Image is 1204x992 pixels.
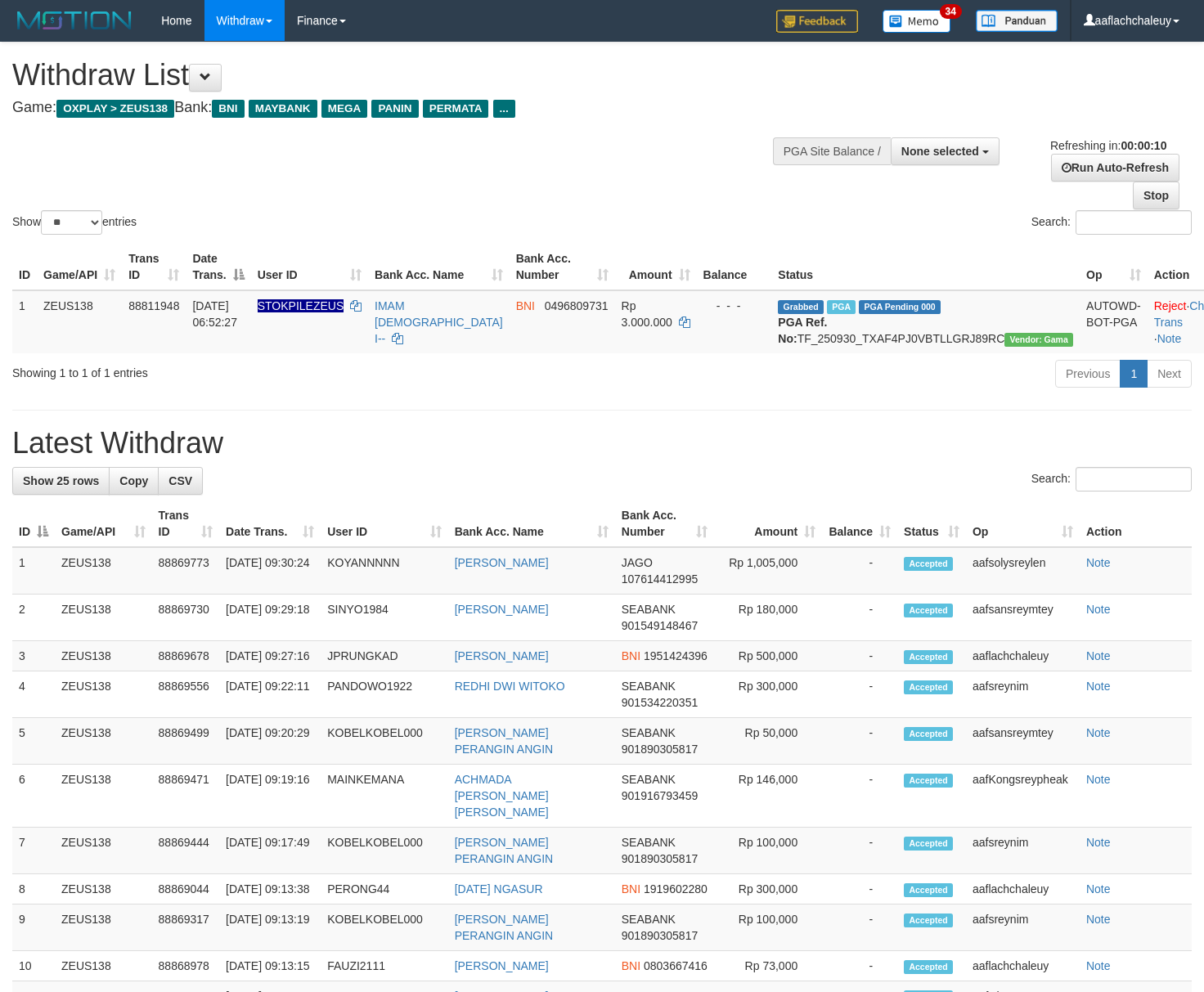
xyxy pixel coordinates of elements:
[771,290,1080,353] td: TF_250930_TXAF4PJ0VBTLLGRJ89RC
[904,883,953,897] span: Accepted
[423,100,489,118] span: PERMATA
[152,828,219,874] td: 88869444
[128,299,179,312] span: 88811948
[644,959,708,972] span: Copy 0803667416 to clipboard
[966,765,1080,828] td: aafKongsreypheak
[1086,836,1111,849] a: Note
[1154,299,1187,312] a: Reject
[448,500,615,547] th: Bank Acc. Name: activate to sort column ascending
[152,874,219,904] td: 88869044
[12,467,110,495] a: Show 25 rows
[622,299,672,329] span: Rp 3.000.000
[904,604,953,617] span: Accepted
[904,837,953,851] span: Accepted
[152,671,219,718] td: 88869556
[55,595,152,641] td: ZEUS138
[1086,913,1111,926] a: Note
[455,773,549,819] a: ACHMADA [PERSON_NAME] [PERSON_NAME]
[904,727,953,741] span: Accepted
[219,671,321,718] td: [DATE] 09:22:11
[55,828,152,874] td: ZEUS138
[966,671,1080,718] td: aafsreynim
[321,904,447,951] td: KOBELKOBEL000
[321,874,447,904] td: PERONG44
[966,500,1080,547] th: Op: activate to sort column ascending
[1051,154,1179,182] a: Run Auto-Refresh
[622,773,676,786] span: SEABANK
[827,300,856,314] span: Marked by aafsreyleap
[1121,139,1166,152] strong: 00:00:10
[622,929,698,942] span: Copy 901890305817 to clipboard
[55,718,152,765] td: ZEUS138
[1076,210,1192,235] input: Search:
[966,547,1080,595] td: aafsolysreylen
[622,852,698,865] span: Copy 901890305817 to clipboard
[1086,959,1111,972] a: Note
[12,290,37,353] td: 1
[966,718,1080,765] td: aafsansreymtey
[940,4,962,19] span: 34
[697,244,772,290] th: Balance
[12,641,55,671] td: 3
[891,137,1000,165] button: None selected
[1080,290,1148,353] td: AUTOWD-BOT-PGA
[714,547,822,595] td: Rp 1,005,000
[12,358,489,381] div: Showing 1 to 1 of 1 entries
[41,210,102,235] select: Showentries
[219,718,321,765] td: [DATE] 09:20:29
[455,882,543,895] a: [DATE] NGASUR
[371,100,418,118] span: PANIN
[622,619,698,632] span: Copy 901549148467 to clipboard
[12,100,786,116] h4: Game: Bank:
[321,718,447,765] td: KOBELKOBEL000
[12,765,55,828] td: 6
[37,290,122,353] td: ZEUS138
[1147,360,1192,388] a: Next
[321,951,447,981] td: FAUZI2111
[321,641,447,671] td: JPRUNGKAD
[152,904,219,951] td: 88869317
[152,500,219,547] th: Trans ID: activate to sort column ascending
[152,641,219,671] td: 88869678
[622,572,698,586] span: Copy 107614412995 to clipboard
[455,913,554,942] a: [PERSON_NAME] PERANGIN ANGIN
[966,641,1080,671] td: aaflachchaleuy
[55,765,152,828] td: ZEUS138
[778,300,824,314] span: Grabbed
[644,649,708,662] span: Copy 1951424396 to clipboard
[1031,467,1192,492] label: Search:
[12,874,55,904] td: 8
[904,774,953,788] span: Accepted
[622,743,698,756] span: Copy 901890305817 to clipboard
[1086,603,1111,616] a: Note
[23,474,99,487] span: Show 25 rows
[859,300,941,314] span: PGA Pending
[904,960,953,974] span: Accepted
[455,556,549,569] a: [PERSON_NAME]
[1055,360,1121,388] a: Previous
[622,680,676,693] span: SEABANK
[258,299,344,312] span: Nama rekening ada tanda titik/strip, harap diedit
[368,244,510,290] th: Bank Acc. Name: activate to sort column ascending
[455,603,549,616] a: [PERSON_NAME]
[822,718,897,765] td: -
[904,913,953,927] span: Accepted
[822,828,897,874] td: -
[1157,332,1182,345] a: Note
[55,874,152,904] td: ZEUS138
[321,765,447,828] td: MAINKEMANA
[822,500,897,547] th: Balance: activate to sort column ascending
[901,145,979,158] span: None selected
[822,641,897,671] td: -
[644,882,708,895] span: Copy 1919602280 to clipboard
[219,904,321,951] td: [DATE] 09:13:19
[622,789,698,802] span: Copy 901916793459 to clipboard
[976,10,1058,32] img: panduan.png
[714,904,822,951] td: Rp 100,000
[1120,360,1148,388] a: 1
[12,59,786,92] h1: Withdraw List
[219,500,321,547] th: Date Trans.: activate to sort column ascending
[219,765,321,828] td: [DATE] 09:19:16
[152,765,219,828] td: 88869471
[375,299,503,345] a: IMAM [DEMOGRAPHIC_DATA] I--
